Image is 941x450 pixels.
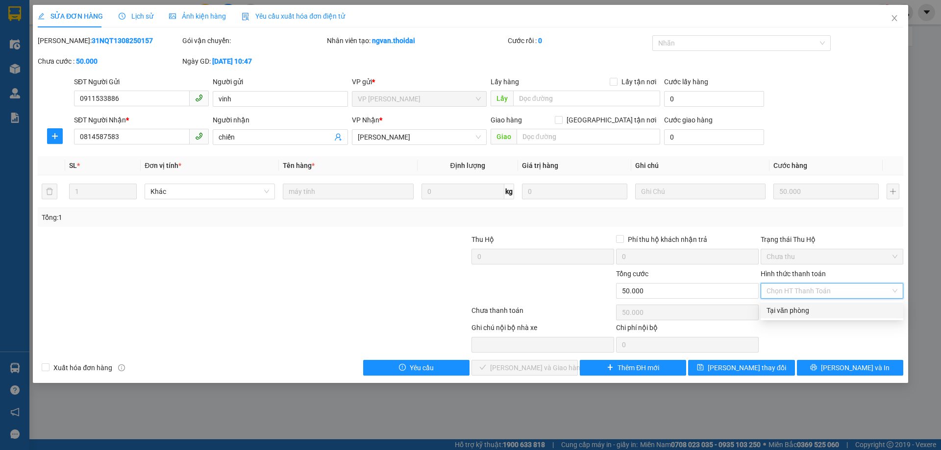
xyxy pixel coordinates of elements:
div: Tổng: 1 [42,212,363,223]
span: Giá trị hàng [522,162,558,169]
div: Cước rồi : [508,35,650,46]
span: Lý Nhân [358,130,481,144]
span: Ảnh kiện hàng [169,12,226,20]
span: save [697,364,704,372]
input: Cước lấy hàng [664,91,764,107]
input: Ghi Chú [635,184,766,199]
span: exclamation-circle [399,364,406,372]
span: kg [504,184,514,199]
span: Đơn vị tính [145,162,181,169]
span: [PERSON_NAME] và In [821,362,890,373]
span: Lấy tận nơi [618,76,660,87]
button: printer[PERSON_NAME] và In [797,360,903,376]
button: check[PERSON_NAME] và Giao hàng [471,360,578,376]
span: Chưa thu [767,249,897,264]
div: VP gửi [352,76,487,87]
span: picture [169,13,176,20]
span: SL [69,162,77,169]
input: VD: Bàn, Ghế [283,184,413,199]
div: Chi phí nội bộ [616,322,759,337]
span: phone [195,132,203,140]
span: Yêu cầu [410,362,434,373]
span: [GEOGRAPHIC_DATA] tận nơi [563,115,660,125]
span: Xuất hóa đơn hàng [50,362,116,373]
span: Khác [150,184,269,199]
span: phone [195,94,203,102]
div: Nhân viên tạo: [327,35,506,46]
div: Gói vận chuyển: [182,35,325,46]
div: Người gửi [213,76,347,87]
span: Lịch sử [119,12,153,20]
span: printer [810,364,817,372]
span: edit [38,13,45,20]
b: ngvan.thoidai [372,37,415,45]
b: 31NQT1308250157 [92,37,153,45]
span: Định lượng [450,162,485,169]
div: SĐT Người Gửi [74,76,209,87]
span: Cước hàng [773,162,807,169]
span: Lấy [491,91,513,106]
div: Ngày GD: [182,56,325,67]
span: VP Nguyễn Quốc Trị [358,92,481,106]
button: Close [881,5,908,32]
span: plus [607,364,614,372]
input: 0 [522,184,627,199]
div: Người nhận [213,115,347,125]
b: 0 [538,37,542,45]
div: Ghi chú nội bộ nhà xe [471,322,614,337]
span: clock-circle [119,13,125,20]
div: [PERSON_NAME]: [38,35,180,46]
span: close [891,14,898,22]
button: plusThêm ĐH mới [580,360,686,376]
div: SĐT Người Nhận [74,115,209,125]
input: 0 [773,184,879,199]
span: Tên hàng [283,162,315,169]
span: Lấy hàng [491,78,519,86]
div: Trạng thái Thu Hộ [761,234,903,245]
span: info-circle [118,364,125,371]
span: Thu Hộ [471,236,494,243]
img: icon [242,13,249,21]
span: Giao [491,129,517,144]
span: user-add [334,133,342,141]
button: save[PERSON_NAME] thay đổi [688,360,794,376]
input: Dọc đường [513,91,660,106]
label: Cước giao hàng [664,116,713,124]
span: VP Nhận [352,116,379,124]
b: 50.000 [76,57,98,65]
span: Giao hàng [491,116,522,124]
span: Tổng cước [616,270,648,278]
span: plus [48,132,62,140]
button: delete [42,184,57,199]
input: Dọc đường [517,129,660,144]
label: Hình thức thanh toán [761,270,826,278]
button: exclamation-circleYêu cầu [363,360,470,376]
span: Phí thu hộ khách nhận trả [624,234,711,245]
button: plus [47,128,63,144]
div: Chưa thanh toán [470,305,615,322]
input: Cước giao hàng [664,129,764,145]
span: Chọn HT Thanh Toán [767,284,897,298]
label: Cước lấy hàng [664,78,708,86]
div: Tại văn phòng [767,305,897,316]
span: [PERSON_NAME] thay đổi [708,362,786,373]
span: Yêu cầu xuất hóa đơn điện tử [242,12,345,20]
b: [DATE] 10:47 [212,57,252,65]
div: Chưa cước : [38,56,180,67]
span: SỬA ĐƠN HÀNG [38,12,103,20]
th: Ghi chú [631,156,769,175]
span: Thêm ĐH mới [618,362,659,373]
button: plus [887,184,899,199]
